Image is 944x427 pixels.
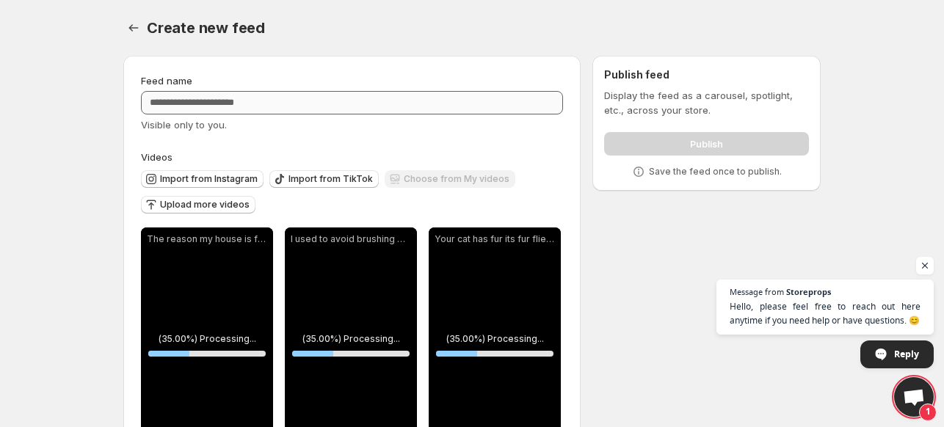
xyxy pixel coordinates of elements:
div: Open chat [894,377,934,417]
span: Import from TikTok [288,173,373,185]
button: Import from Instagram [141,170,264,188]
span: Visible only to you. [141,119,227,131]
span: Videos [141,151,173,163]
span: 1 [919,404,937,421]
span: Create new feed [147,19,265,37]
button: Upload more videos [141,196,255,213]
span: Reply [894,341,919,367]
span: Upload more videos [160,199,250,211]
p: The reason my house is fur-free 247 NoMoreFurEverywhere dogmomlife homecleaning cleaninghacks fy ... [147,233,267,245]
button: Import from TikTok [269,170,379,188]
span: Feed name [141,75,192,87]
span: Message from [730,288,784,296]
p: Display the feed as a carousel, spotlight, etc., across your store. [604,88,809,117]
span: Import from Instagram [160,173,258,185]
p: Save the feed once to publish. [649,166,782,178]
button: Settings [123,18,144,38]
p: I used to avoid brushing my cat Shed hiss run away and the hair would go everywhere Then I found ... [291,233,411,245]
span: Storeprops [786,288,831,296]
span: Hello, please feel free to reach out here anytime if you need help or have questions. 😊 [730,299,921,327]
h2: Publish feed [604,67,809,82]
p: Your cat has fur its fur flies in the air [435,233,555,245]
